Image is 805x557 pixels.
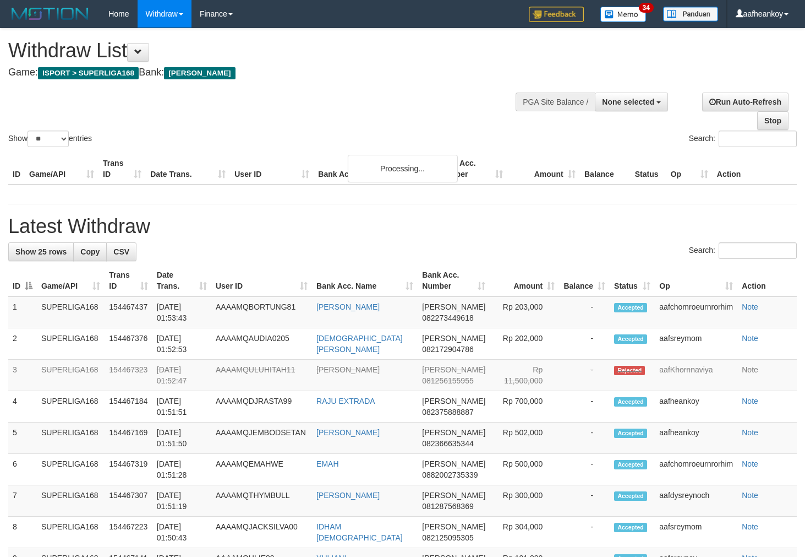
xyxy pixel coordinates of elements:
[37,391,105,423] td: SUPERLIGA168
[614,523,647,532] span: Accepted
[490,328,559,360] td: Rp 202,000
[164,67,235,79] span: [PERSON_NAME]
[113,247,129,256] span: CSV
[37,296,105,328] td: SUPERLIGA168
[105,265,152,296] th: Trans ID: activate to sort column ascending
[595,93,668,111] button: None selected
[490,517,559,548] td: Rp 304,000
[507,153,580,185] th: Amount
[742,522,758,531] a: Note
[655,485,737,517] td: aafdysreynoch
[422,408,473,417] span: Copy 082375888887 to clipboard
[639,3,654,13] span: 34
[689,242,797,259] label: Search:
[105,328,152,360] td: 154467376
[610,265,655,296] th: Status: activate to sort column ascending
[742,491,758,500] a: Note
[713,153,797,185] th: Action
[37,485,105,517] td: SUPERLIGA168
[655,517,737,548] td: aafsreymom
[666,153,713,185] th: Op
[37,517,105,548] td: SUPERLIGA168
[211,265,312,296] th: User ID: activate to sort column ascending
[8,40,525,62] h1: Withdraw List
[8,153,25,185] th: ID
[422,491,485,500] span: [PERSON_NAME]
[559,360,610,391] td: -
[105,517,152,548] td: 154467223
[737,265,797,296] th: Action
[37,360,105,391] td: SUPERLIGA168
[314,153,434,185] th: Bank Acc. Name
[434,153,507,185] th: Bank Acc. Number
[211,423,312,454] td: AAAAMQJEMBODSETAN
[490,391,559,423] td: Rp 700,000
[211,391,312,423] td: AAAAMQDJRASTA99
[614,397,647,407] span: Accepted
[152,391,211,423] td: [DATE] 01:51:51
[37,454,105,485] td: SUPERLIGA168
[614,429,647,438] span: Accepted
[742,334,758,343] a: Note
[600,7,647,22] img: Button%20Memo.svg
[655,265,737,296] th: Op: activate to sort column ascending
[73,242,107,261] a: Copy
[8,242,74,261] a: Show 25 rows
[422,302,485,311] span: [PERSON_NAME]
[37,423,105,454] td: SUPERLIGA168
[152,423,211,454] td: [DATE] 01:51:50
[316,397,375,405] a: RAJU EXTRADA
[559,296,610,328] td: -
[719,131,797,147] input: Search:
[689,131,797,147] label: Search:
[8,423,37,454] td: 5
[105,360,152,391] td: 154467323
[8,328,37,360] td: 2
[559,454,610,485] td: -
[8,391,37,423] td: 4
[631,153,666,185] th: Status
[580,153,631,185] th: Balance
[490,454,559,485] td: Rp 500,000
[152,454,211,485] td: [DATE] 01:51:28
[742,459,758,468] a: Note
[105,423,152,454] td: 154467169
[490,360,559,391] td: Rp 11,500,000
[422,334,485,343] span: [PERSON_NAME]
[663,7,718,21] img: panduan.png
[614,460,647,469] span: Accepted
[37,265,105,296] th: Game/API: activate to sort column ascending
[422,313,473,322] span: Copy 082273449618 to clipboard
[211,296,312,328] td: AAAAMQBORTUNG81
[105,454,152,485] td: 154467319
[15,247,67,256] span: Show 25 rows
[655,360,737,391] td: aafKhornnaviya
[8,517,37,548] td: 8
[312,265,418,296] th: Bank Acc. Name: activate to sort column ascending
[742,302,758,311] a: Note
[614,366,645,375] span: Rejected
[211,360,312,391] td: AAAAMQULUHITAH11
[152,360,211,391] td: [DATE] 01:52:47
[559,328,610,360] td: -
[559,517,610,548] td: -
[602,98,654,106] span: None selected
[490,296,559,328] td: Rp 203,000
[422,502,473,511] span: Copy 081287568369 to clipboard
[655,454,737,485] td: aafchomroeurnrorhim
[490,423,559,454] td: Rp 502,000
[422,471,478,479] span: Copy 0882002735339 to clipboard
[106,242,136,261] a: CSV
[422,376,473,385] span: Copy 081256155955 to clipboard
[559,485,610,517] td: -
[757,111,788,130] a: Stop
[8,485,37,517] td: 7
[742,365,758,374] a: Note
[25,153,98,185] th: Game/API
[516,93,595,111] div: PGA Site Balance /
[422,533,473,542] span: Copy 082125095305 to clipboard
[316,522,403,542] a: IDHAM [DEMOGRAPHIC_DATA]
[655,391,737,423] td: aafheankoy
[316,302,380,311] a: [PERSON_NAME]
[422,397,485,405] span: [PERSON_NAME]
